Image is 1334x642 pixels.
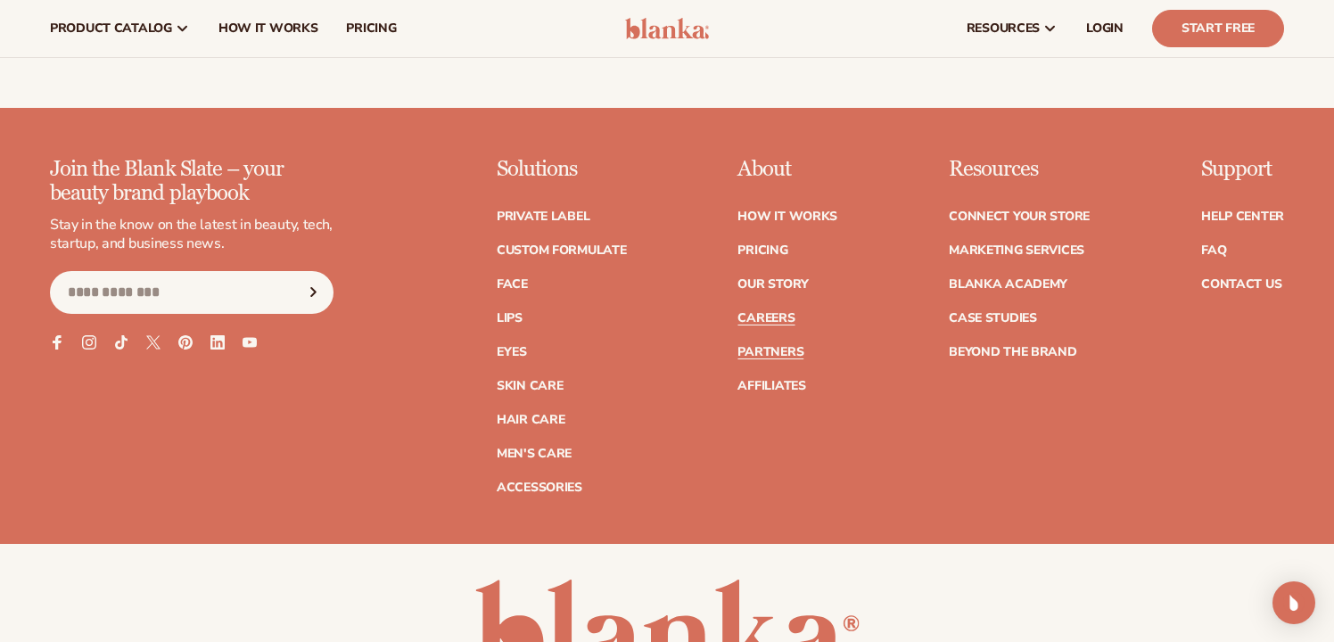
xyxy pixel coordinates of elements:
[1201,210,1284,223] a: Help Center
[737,278,808,291] a: Our Story
[949,278,1067,291] a: Blanka Academy
[737,346,803,358] a: Partners
[346,21,396,36] span: pricing
[497,278,528,291] a: Face
[497,158,627,181] p: Solutions
[949,346,1077,358] a: Beyond the brand
[1201,278,1281,291] a: Contact Us
[1201,244,1226,257] a: FAQ
[218,21,318,36] span: How It Works
[497,414,564,426] a: Hair Care
[50,21,172,36] span: product catalog
[737,210,837,223] a: How It Works
[737,380,805,392] a: Affiliates
[1201,158,1284,181] p: Support
[949,312,1037,325] a: Case Studies
[497,312,523,325] a: Lips
[497,346,527,358] a: Eyes
[50,158,333,205] p: Join the Blank Slate – your beauty brand playbook
[967,21,1040,36] span: resources
[497,448,572,460] a: Men's Care
[737,244,787,257] a: Pricing
[497,244,627,257] a: Custom formulate
[50,216,333,253] p: Stay in the know on the latest in beauty, tech, startup, and business news.
[497,481,582,494] a: Accessories
[949,244,1084,257] a: Marketing services
[1086,21,1124,36] span: LOGIN
[1272,581,1315,624] div: Open Intercom Messenger
[293,271,333,314] button: Subscribe
[949,158,1090,181] p: Resources
[949,210,1090,223] a: Connect your store
[737,312,795,325] a: Careers
[1152,10,1284,47] a: Start Free
[737,158,837,181] p: About
[625,18,710,39] img: logo
[497,210,589,223] a: Private label
[497,380,563,392] a: Skin Care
